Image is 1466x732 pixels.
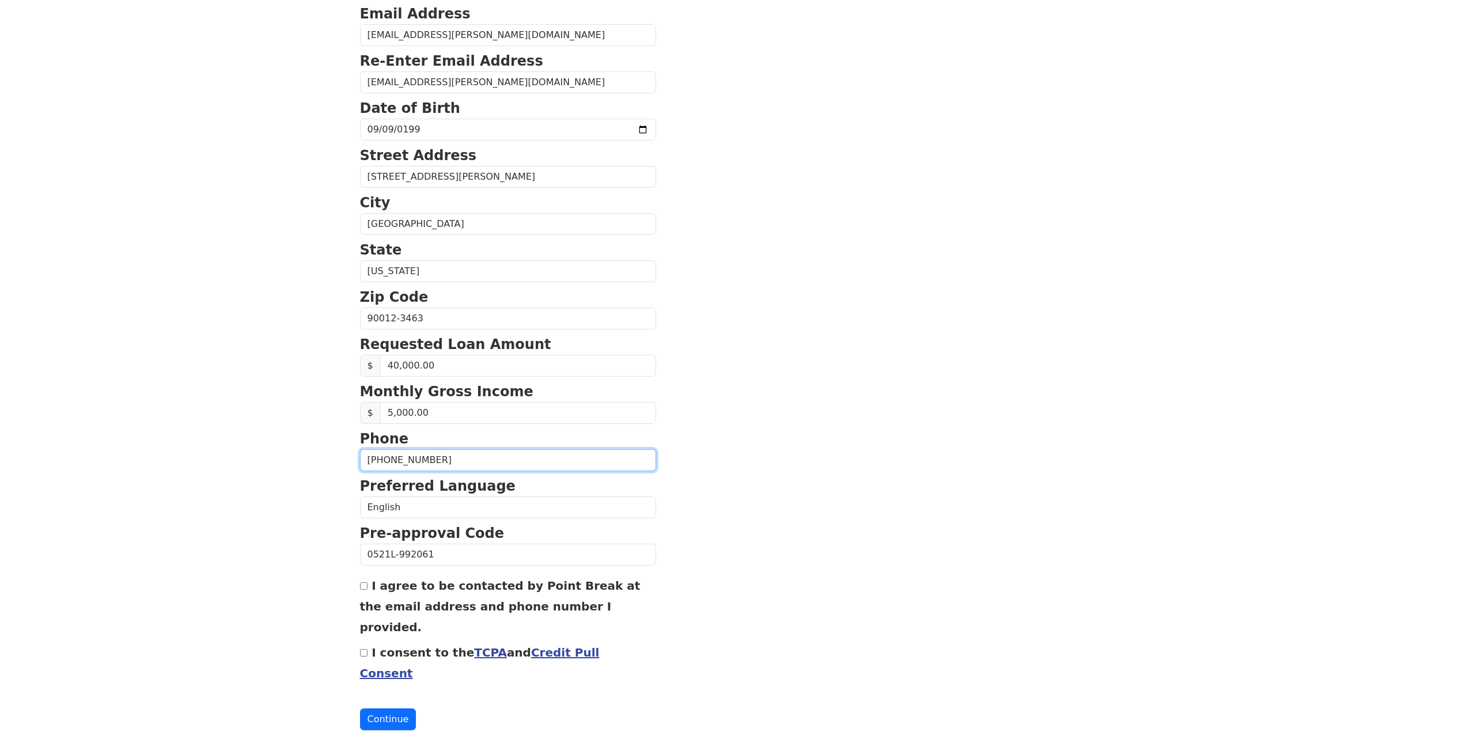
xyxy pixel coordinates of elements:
input: City [360,213,656,235]
label: I consent to the and [360,646,600,680]
input: (___) ___-____ [360,449,656,471]
strong: Date of Birth [360,100,460,116]
input: Monthly Gross Income [380,402,656,424]
strong: Requested Loan Amount [360,336,551,352]
strong: State [360,242,402,258]
strong: Email Address [360,6,471,22]
strong: Phone [360,431,409,447]
strong: Zip Code [360,289,429,305]
span: $ [360,402,381,424]
strong: Street Address [360,147,477,164]
p: Monthly Gross Income [360,381,656,402]
input: Pre-approval Code [360,544,656,566]
span: $ [360,355,381,377]
input: Street Address [360,166,656,188]
input: Requested Loan Amount [380,355,656,377]
strong: Preferred Language [360,478,516,494]
button: Continue [360,708,416,730]
input: Email Address [360,24,656,46]
a: TCPA [474,646,507,659]
label: I agree to be contacted by Point Break at the email address and phone number I provided. [360,579,641,634]
input: Zip Code [360,308,656,329]
strong: Pre-approval Code [360,525,505,541]
strong: Re-Enter Email Address [360,53,543,69]
input: Re-Enter Email Address [360,71,656,93]
strong: City [360,195,391,211]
